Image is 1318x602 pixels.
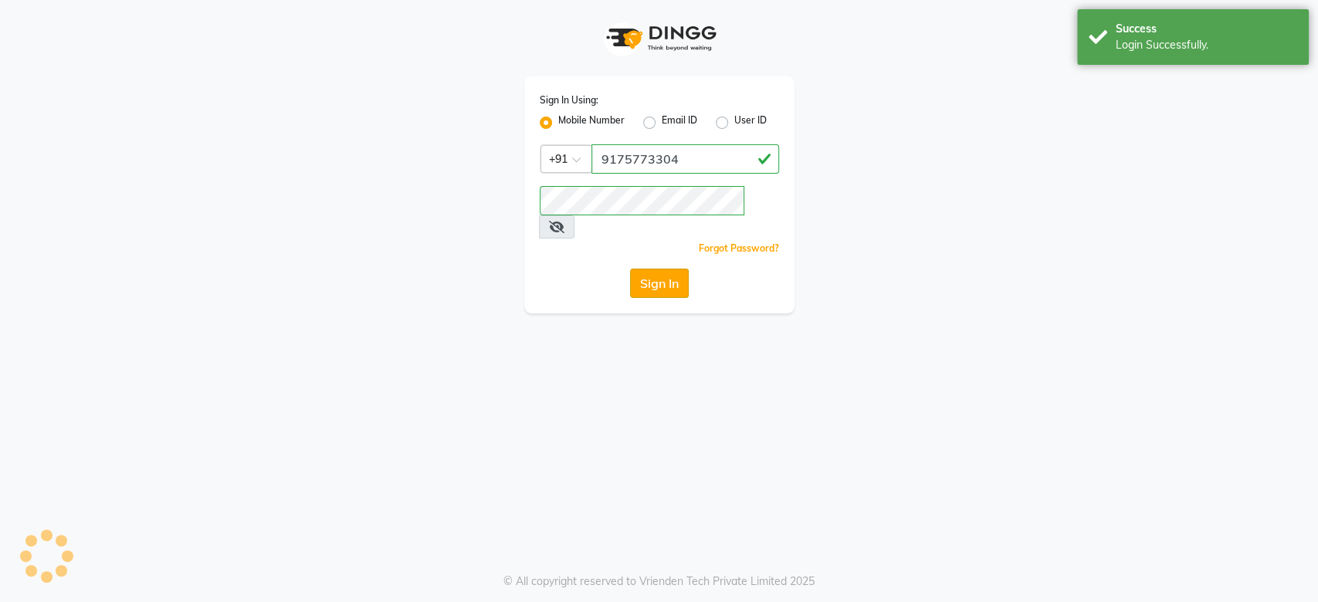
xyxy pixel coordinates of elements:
label: Sign In Using: [540,93,598,107]
img: logo1.svg [598,15,721,61]
div: Success [1116,21,1297,37]
div: Login Successfully. [1116,37,1297,53]
label: Mobile Number [558,113,625,132]
button: Sign In [630,269,689,298]
a: Forgot Password? [699,242,779,254]
input: Username [540,186,744,215]
label: User ID [734,113,767,132]
label: Email ID [662,113,697,132]
input: Username [591,144,779,174]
